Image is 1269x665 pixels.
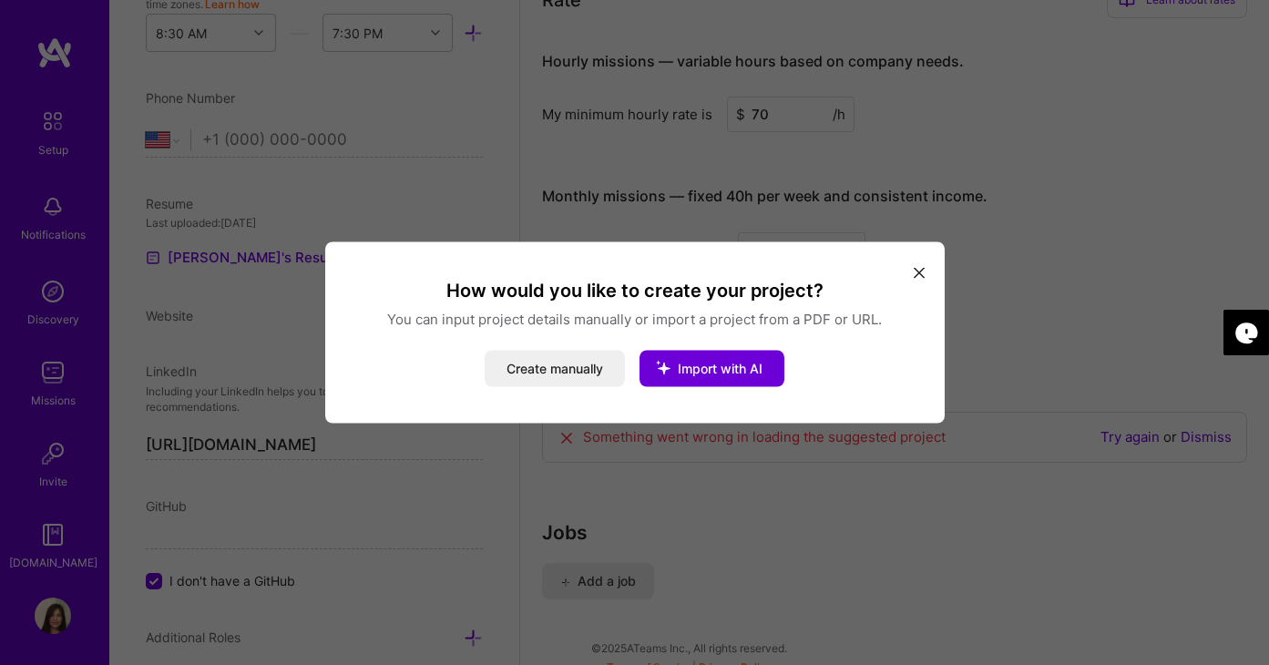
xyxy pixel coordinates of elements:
[640,344,687,392] i: icon StarsWhite
[485,351,625,387] button: Create manually
[914,267,925,278] i: icon Close
[640,351,784,387] button: Import with AI
[325,242,945,424] div: modal
[347,310,923,329] p: You can input project details manually or import a project from a PDF or URL.
[678,361,762,376] span: Import with AI
[347,279,923,302] h3: How would you like to create your project?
